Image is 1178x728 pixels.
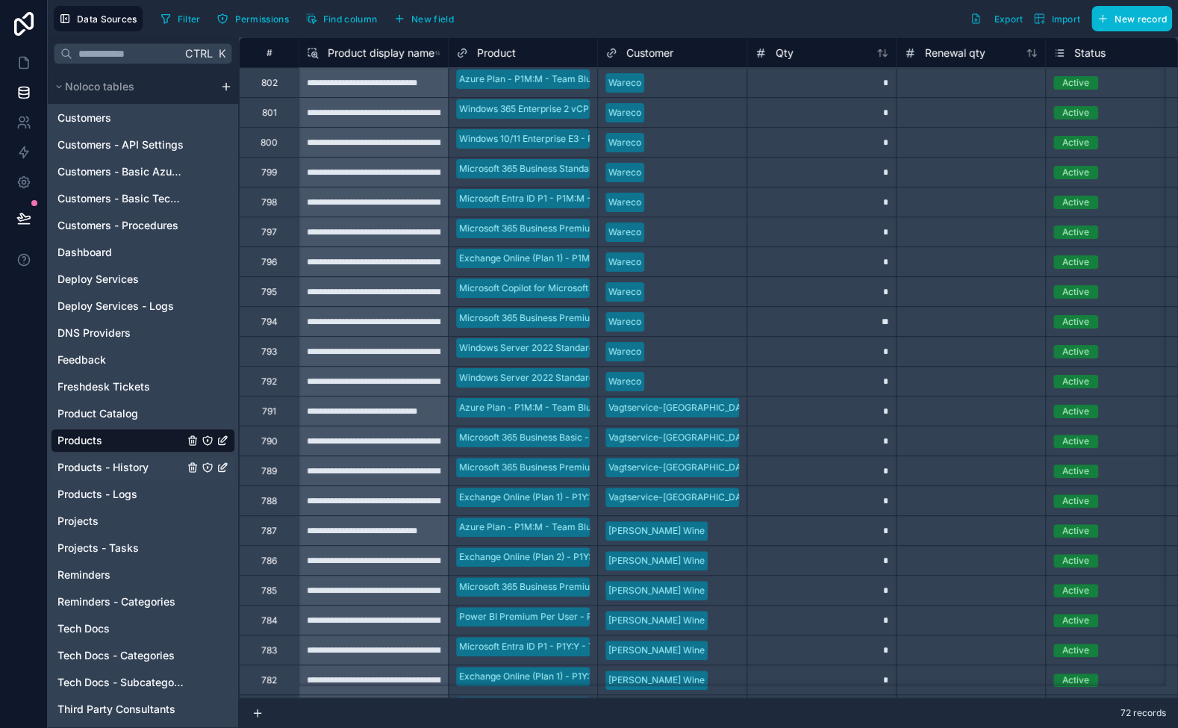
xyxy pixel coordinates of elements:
div: [PERSON_NAME] Wine [608,524,705,538]
span: Qty [776,46,794,60]
div: Microsoft 365 Business Basic - P1Y:Y - Team Blue [459,431,668,444]
div: Wareco [608,375,641,388]
div: Active [1062,673,1089,687]
div: Active [1062,644,1089,657]
span: 72 records [1121,707,1166,719]
div: Wareco [608,106,641,119]
div: 789 [261,465,277,477]
a: New record [1085,6,1172,31]
div: Active [1062,345,1089,358]
div: Microsoft Entra ID P1 - P1M:M - Team Blue [459,192,638,205]
div: Microsoft 365 Business Standard - P1M:M - Team Blue [459,162,689,175]
div: Active [1062,375,1089,388]
button: Filter [155,7,206,30]
span: New field [411,13,454,25]
div: 801 [262,107,277,119]
div: 788 [261,495,277,507]
span: Ctrl [184,44,214,63]
span: Status [1074,46,1106,60]
span: Customer [626,46,673,60]
div: [PERSON_NAME] Wine [608,584,705,597]
span: K [216,49,227,59]
div: Exchange Online (Plan 1) - P1Y:Y - Team Blue [459,491,649,504]
button: Find column [300,7,382,30]
div: Active [1062,614,1089,627]
div: # [251,47,287,58]
div: 799 [261,167,277,178]
div: [PERSON_NAME] Wine [608,554,705,567]
span: Filter [178,13,201,25]
div: Wareco [608,345,641,358]
div: Exchange Online (Plan 1) - P1Y:Y - Team Blue [459,670,649,683]
div: Active [1062,166,1089,179]
span: Export [994,13,1023,25]
div: Wareco [608,196,641,209]
button: Import [1028,6,1085,31]
div: Active [1062,554,1089,567]
div: 787 [261,525,277,537]
button: Export [964,6,1028,31]
div: 800 [261,137,278,149]
button: Data Sources [54,6,143,31]
div: Vagtservice-[GEOGRAPHIC_DATA] [608,431,755,444]
span: Renewal qty [925,46,985,60]
div: 795 [261,286,277,298]
div: Active [1062,106,1089,119]
div: [PERSON_NAME] Wine [608,673,705,687]
div: 798 [261,196,277,208]
div: Microsoft 365 Business Premium - P1Y:Y - Team Blue [459,461,684,474]
span: Find column [323,13,377,25]
div: Vagtservice-[GEOGRAPHIC_DATA] [608,461,755,474]
div: Windows 365 Enterprise 2 vCPU, 4 GB, 64 GB - P1M:M - Team Blue [459,102,743,116]
div: Active [1062,494,1089,508]
div: Active [1062,76,1089,90]
div: Microsoft 365 Business Premium - P1Y:Y - TD Synnex [459,311,686,325]
div: Active [1062,584,1089,597]
div: 796 [261,256,277,268]
div: Vagtservice-[GEOGRAPHIC_DATA] [608,401,755,414]
div: 793 [261,346,277,358]
div: Active [1062,136,1089,149]
div: 790 [261,435,278,447]
div: Windows 10/11 Enterprise E3 - P1M:M - Team Blue [459,132,670,146]
div: Wareco [608,315,641,329]
div: Active [1062,524,1089,538]
div: 786 [261,555,277,567]
div: Active [1062,285,1089,299]
div: Microsoft 365 Business Premium - P1Y:Y - Team Blue [459,580,684,594]
div: [PERSON_NAME] Wine [608,614,705,627]
div: Active [1062,225,1089,239]
div: Wareco [608,76,641,90]
span: Permissions [234,13,288,25]
div: Microsoft Copilot for Microsoft 365 - P1Y:Y - TD Synnex [459,281,694,295]
div: 791 [262,405,276,417]
div: Active [1062,464,1089,478]
div: Active [1062,196,1089,209]
div: [PERSON_NAME] Wine [608,644,705,657]
div: Vagtservice-[GEOGRAPHIC_DATA] [608,491,755,504]
div: 792 [261,376,277,388]
div: 802 [261,77,278,89]
div: 783 [261,644,277,656]
button: Permissions [211,7,293,30]
button: New record [1091,6,1172,31]
div: Active [1062,435,1089,448]
div: Azure Plan - P1M:M - Team Blue [459,72,596,86]
div: Active [1062,255,1089,269]
span: Product [477,46,516,60]
div: 782 [261,674,277,686]
div: Wareco [608,136,641,149]
div: Power BI Premium Per User - P1Y:Y - Team Blue [459,610,664,623]
div: Exchange Online (Plan 2) - P1Y:Y - Team Blue [459,550,650,564]
div: 785 [261,585,277,597]
div: Wareco [608,285,641,299]
div: Azure Plan - P1M:M - Team Blue [459,401,596,414]
span: Data Sources [77,13,137,25]
div: Windows Server 2022 Standard - 8 Core License Pack 1 Year - P1Y:Y - TD Synnex [459,341,806,355]
div: Wareco [608,225,641,239]
a: Permissions [211,7,299,30]
div: Microsoft 365 Business Premium - P1M:M - Team Blue [459,222,689,235]
div: 784 [261,615,278,626]
div: Azure Plan - P1M:M - Team Blue [459,520,596,534]
div: Active [1062,405,1089,418]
